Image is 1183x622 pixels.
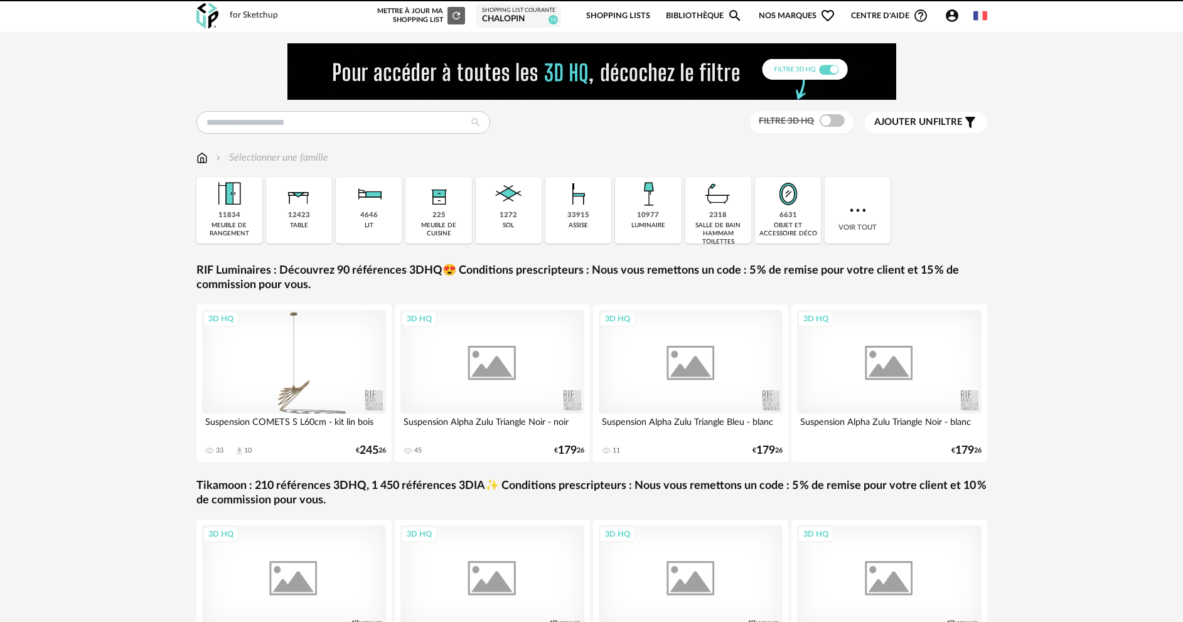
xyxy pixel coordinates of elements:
a: BibliothèqueMagnify icon [666,1,742,31]
div: sol [503,222,514,230]
div: 33 [216,446,223,455]
div: € 26 [356,446,386,455]
div: salle de bain hammam toilettes [689,222,747,246]
img: Meuble%20de%20rangement.png [212,177,246,211]
a: Tikamoon : 210 références 3DHQ, 1 450 références 3DIA✨ Conditions prescripteurs : Nous vous remet... [196,479,987,508]
div: 12423 [288,211,310,220]
div: 3D HQ [203,311,239,327]
div: 3D HQ [203,526,239,542]
img: Literie.png [352,177,386,211]
div: 3D HQ [401,311,437,327]
div: 4646 [360,211,378,220]
div: 3D HQ [798,526,834,542]
img: svg+xml;base64,PHN2ZyB3aWR0aD0iMTYiIGhlaWdodD0iMTciIHZpZXdCb3g9IjAgMCAxNiAxNyIgZmlsbD0ibm9uZSIgeG... [196,151,208,165]
div: Shopping List courante [482,7,555,14]
img: Sol.png [491,177,525,211]
span: Account Circle icon [945,8,965,23]
div: Sélectionner une famille [213,151,328,165]
div: Mettre à jour ma Shopping List [375,7,465,24]
div: Suspension COMETS S L60cm - kit lin bois [202,414,387,439]
a: 3D HQ Suspension Alpha Zulu Triangle Noir - blanc €17926 [791,304,987,462]
div: 3D HQ [599,311,636,327]
div: 6631 [779,211,797,220]
span: Refresh icon [451,12,462,19]
a: 3D HQ Suspension Alpha Zulu Triangle Noir - noir 45 €17926 [395,304,591,462]
div: luminaire [631,222,665,230]
span: Nos marques [759,1,835,31]
div: 11834 [218,211,240,220]
div: € 26 [752,446,783,455]
div: chalopin [482,14,555,25]
button: Ajouter unfiltre Filter icon [865,112,987,133]
span: Filtre 3D HQ [759,117,814,126]
div: 3D HQ [401,526,437,542]
div: lit [365,222,373,230]
div: 10 [244,446,252,455]
span: 245 [360,446,378,455]
img: Table.png [282,177,316,211]
span: 179 [756,446,775,455]
div: meuble de rangement [200,222,259,238]
div: € 26 [951,446,982,455]
div: 225 [432,211,446,220]
span: Help Circle Outline icon [913,8,928,23]
div: Voir tout [825,177,891,244]
span: 179 [558,446,577,455]
span: 10 [549,15,558,24]
img: fr [973,9,987,23]
span: Filter icon [963,115,978,130]
img: Rangement.png [422,177,456,211]
div: for Sketchup [230,10,278,21]
img: svg+xml;base64,PHN2ZyB3aWR0aD0iMTYiIGhlaWdodD0iMTYiIHZpZXdCb3g9IjAgMCAxNiAxNiIgZmlsbD0ibm9uZSIgeG... [213,151,223,165]
span: Heart Outline icon [820,8,835,23]
img: FILTRE%20HQ%20NEW_V1%20(4).gif [287,43,896,100]
div: table [290,222,308,230]
span: filtre [874,116,963,129]
span: Centre d'aideHelp Circle Outline icon [851,8,928,23]
span: Magnify icon [727,8,742,23]
a: RIF Luminaires : Découvrez 90 références 3DHQ😍 Conditions prescripteurs : Nous vous remettons un ... [196,264,987,293]
div: 2318 [709,211,727,220]
div: € 26 [554,446,584,455]
img: Miroir.png [771,177,805,211]
span: 179 [955,446,974,455]
img: Assise.png [562,177,596,211]
a: Shopping Lists [586,1,650,31]
span: Download icon [235,446,244,456]
div: assise [569,222,588,230]
img: Salle%20de%20bain.png [701,177,735,211]
a: 3D HQ Suspension COMETS S L60cm - kit lin bois 33 Download icon 10 €24526 [196,304,392,462]
a: 3D HQ Suspension Alpha Zulu Triangle Bleu - blanc 11 €17926 [593,304,789,462]
div: 10977 [637,211,659,220]
span: Ajouter un [874,117,933,127]
div: 45 [414,446,422,455]
div: 1272 [500,211,517,220]
img: more.7b13dc1.svg [847,199,869,222]
div: 3D HQ [798,311,834,327]
div: meuble de cuisine [409,222,468,238]
div: 33915 [567,211,589,220]
div: Suspension Alpha Zulu Triangle Noir - blanc [797,414,982,439]
img: OXP [196,3,218,29]
div: 11 [613,446,620,455]
img: Luminaire.png [631,177,665,211]
span: Account Circle icon [945,8,960,23]
a: Shopping List courante chalopin 10 [482,7,555,25]
div: objet et accessoire déco [759,222,817,238]
div: 3D HQ [599,526,636,542]
div: Suspension Alpha Zulu Triangle Noir - noir [400,414,585,439]
div: Suspension Alpha Zulu Triangle Bleu - blanc [599,414,783,439]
